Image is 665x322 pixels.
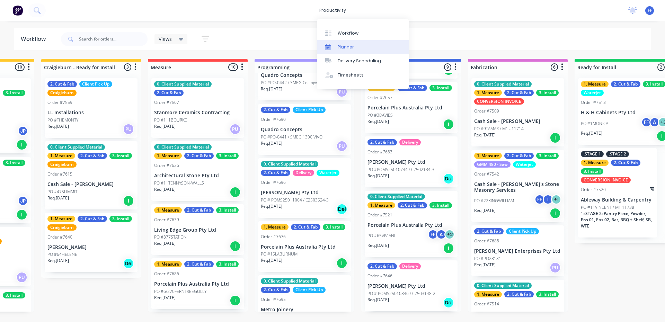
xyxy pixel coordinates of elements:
p: Req. [DATE] [367,242,389,249]
p: Stanmore Ceramics Contracting [154,110,241,116]
div: 2. Cut & FabClient Pick UpOrder #7690Quadro ConceptsPO #PO-0441 / SMEG 1300 VIVOReq.[DATE]PU [258,104,351,155]
div: CONVERSION INVOICE [474,98,524,105]
div: 2. Cut & Fab [291,224,320,230]
div: FF [641,117,651,127]
p: PO # POMS25011004 / C2503524-3 [261,197,329,203]
p: Req. [DATE] [474,132,496,138]
p: PO #111BOURKE [154,117,187,123]
div: 0. Client Supplied Material [154,81,212,87]
div: 0. Client Supplied Material [47,144,105,150]
div: 2. Cut & Fab [367,139,397,145]
div: Quadro ConceptsPO #PO-0442 / SMEG Collingwood DisplayReq.[DATE]PU [258,50,351,100]
p: PO #POMS25010744 / C2502134-3 [367,167,434,173]
div: 2. Cut & Fab [367,263,397,269]
p: [PERSON_NAME] Pty Ltd [261,190,348,196]
div: Order #7640 [47,234,72,240]
div: 0. Client Supplied Material [474,81,532,87]
p: PO #6/270FERNTREEGULLY [154,288,206,295]
div: 0. Client Supplied Material [474,283,532,289]
div: 2. Cut & FabDeliveryOrder #7683[PERSON_NAME] Pty LtdPO #POMS25010744 / C2502134-3Req.[DATE]Del [365,136,458,187]
div: Order #7521 [367,212,392,218]
div: 3. Install [216,153,239,159]
div: Order #7559 [47,99,72,106]
div: A [436,229,446,240]
p: Porcelain Plus Australia Pty Ltd [154,281,241,287]
div: Workflow [338,30,358,36]
div: 2. Cut & FabDeliveryOrder #7646[PERSON_NAME] Pty LtdPO # POMS25010846 / C2503148-2Req.[DATE]Del [365,260,458,311]
div: 1. Measure [474,291,502,297]
div: 2. Cut & Fab [184,207,214,213]
a: Planner [317,40,409,54]
div: I [230,295,241,306]
input: Search for orders... [79,32,148,46]
p: PO #877STATION [154,234,187,240]
div: 2. Cut & Fab [261,287,290,293]
p: Metro Joinery [261,307,348,313]
div: 3. Install [429,202,452,208]
p: PO #11TENNYSON-WALLS [154,180,204,186]
div: PU [336,141,347,152]
div: Order #7688 [474,238,499,244]
div: 3. Install [109,153,132,159]
div: Order #7639 [154,217,179,223]
p: Req. [DATE] [474,207,496,214]
span: 1 x [581,211,585,216]
div: Del [123,258,134,269]
div: 2. Cut & Fab [261,170,290,176]
div: Order #7509 [474,108,499,114]
p: Req. [DATE] [154,295,176,301]
div: 1. Measure [581,160,609,166]
a: Timesheets [317,68,409,82]
p: Cash Sale - [PERSON_NAME] [47,181,135,187]
div: 2. Cut & Fab [78,216,107,222]
p: PO #THEMONTY [47,117,78,123]
p: PO #9TAMAR / M1 - 11714 [474,126,524,132]
div: Order #7646 [367,273,392,279]
p: Req. [DATE] [261,140,282,146]
div: I [230,241,241,252]
div: 3. Install [323,224,345,230]
div: 3. Install [3,292,25,298]
div: 1. Measure [581,81,609,87]
p: PO #PO-0441 / SMEG 1300 VIVO [261,134,322,140]
div: Delivery [293,170,314,176]
div: 3. Install [109,216,132,222]
p: PO #47SUMMIT [47,189,77,195]
div: 1. Measure [261,224,289,230]
div: Order #7695 [261,296,286,303]
div: productivity [316,5,349,16]
p: Req. [DATE] [47,195,69,201]
div: 1. Measure2. Cut & Fab3. InstallCraigieburnOrder #7640[PERSON_NAME]PO #64HELENEReq.[DATE]Del [45,213,138,272]
p: Ableway Building & Carpentry [581,197,654,203]
div: .STAGE 1.STAGE 21. Measure2. Cut & Fab3. InstallCONVERSION INVOICEOrder #7520Ableway Building & C... [578,148,657,238]
div: 1. Measure [367,202,395,208]
div: 3. Install [581,168,603,175]
span: Views [159,35,172,43]
div: Client Pick Up [506,228,539,234]
div: .STAGE 2 [606,151,629,157]
p: PO #64HELENE [47,251,77,258]
p: Porcelain Plus Australia Pty Ltd [367,222,455,228]
div: PU [336,86,347,97]
div: 3. Install [429,85,452,91]
div: Delivery [399,263,421,269]
div: PU [230,124,241,135]
div: Order #7690 [261,116,286,123]
div: PU [16,272,27,283]
img: Factory [12,5,23,16]
div: Delivery [399,139,421,145]
p: Architectural Stone Pty Ltd [154,173,241,179]
a: Workflow [317,26,409,40]
div: 0. Client Supplied Material [261,161,318,167]
div: 1. Measure [154,207,182,213]
p: Porcelain Plus Australia Pty Ltd [367,105,455,111]
div: 0. Client Supplied Material2. Cut & FabDeliveryWaterjetOrder #7696[PERSON_NAME] Pty LtdPO # POMS2... [258,158,351,218]
div: Order #7686 [154,271,179,277]
div: 2. Cut & Fab [184,261,214,267]
p: [PERSON_NAME] Pty Ltd [367,283,455,289]
div: FF [534,194,545,205]
p: Req. [DATE] [154,123,176,129]
div: PU [123,124,134,135]
div: 1. Measure [474,153,502,159]
div: 2. Cut & Fab [261,107,290,113]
